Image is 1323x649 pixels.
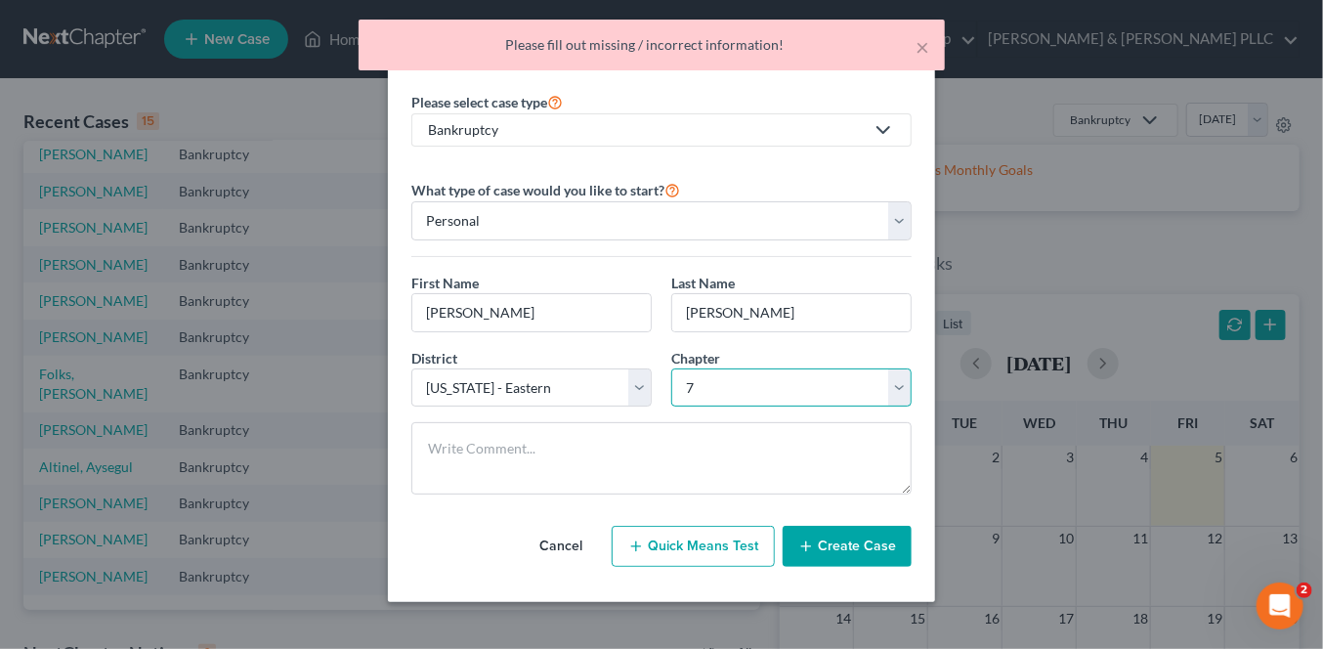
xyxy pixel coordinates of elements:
[671,275,735,291] span: Last Name
[783,526,912,567] button: Create Case
[411,178,680,201] label: What type of case would you like to start?
[411,94,547,110] span: Please select case type
[671,350,720,367] span: Chapter
[672,294,911,331] input: Enter Last Name
[428,120,864,140] div: Bankruptcy
[1297,583,1312,598] span: 2
[518,527,604,566] button: Cancel
[612,526,775,567] button: Quick Means Test
[411,350,457,367] span: District
[412,294,651,331] input: Enter First Name
[1257,583,1303,629] iframe: Intercom live chat
[374,35,929,55] div: Please fill out missing / incorrect information!
[411,275,479,291] span: First Name
[916,35,929,59] button: ×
